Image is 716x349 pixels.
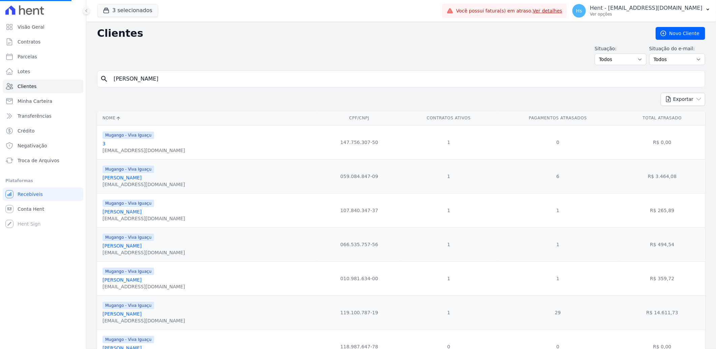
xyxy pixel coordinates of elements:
a: Clientes [3,80,83,93]
a: Transferências [3,109,83,123]
td: R$ 3.464,08 [619,159,705,193]
span: Clientes [18,83,36,90]
span: Mugango - Viva Iguaçu [102,336,154,343]
td: 1 [401,261,497,295]
span: Crédito [18,127,35,134]
span: Mugango - Viva Iguaçu [102,200,154,207]
td: 010.981.634-00 [318,261,401,295]
div: [EMAIL_ADDRESS][DOMAIN_NAME] [102,215,185,222]
span: Mugango - Viva Iguaçu [102,234,154,241]
td: 1 [497,261,619,295]
a: Recebíveis [3,187,83,201]
td: 0 [497,125,619,159]
div: [EMAIL_ADDRESS][DOMAIN_NAME] [102,317,185,324]
td: 1 [497,227,619,261]
span: Minha Carteira [18,98,52,105]
span: Parcelas [18,53,37,60]
td: 1 [401,159,497,193]
button: 3 selecionados [97,4,158,17]
td: 6 [497,159,619,193]
td: R$ 494,54 [619,227,705,261]
a: Visão Geral [3,20,83,34]
td: 066.535.757-56 [318,227,401,261]
a: [PERSON_NAME] [102,175,142,180]
a: Troca de Arquivos [3,154,83,167]
td: R$ 0,00 [619,125,705,159]
a: Parcelas [3,50,83,63]
th: Pagamentos Atrasados [497,111,619,125]
span: Hs [576,8,582,13]
td: 1 [401,227,497,261]
td: 059.084.847-09 [318,159,401,193]
p: Hent - [EMAIL_ADDRESS][DOMAIN_NAME] [590,5,703,11]
span: Visão Geral [18,24,44,30]
td: 1 [401,125,497,159]
span: Você possui fatura(s) em atraso. [456,7,562,14]
th: Nome [97,111,318,125]
span: Mugango - Viva Iguaçu [102,166,154,173]
a: [PERSON_NAME] [102,311,142,317]
button: Hs Hent - [EMAIL_ADDRESS][DOMAIN_NAME] Ver opções [567,1,716,20]
td: 107.840.347-37 [318,193,401,227]
div: [EMAIL_ADDRESS][DOMAIN_NAME] [102,249,185,256]
a: Contratos [3,35,83,49]
a: 3 [102,141,106,146]
h2: Clientes [97,27,645,39]
td: 1 [401,193,497,227]
th: CPF/CNPJ [318,111,401,125]
a: [PERSON_NAME] [102,243,142,249]
th: Contratos Ativos [401,111,497,125]
td: 29 [497,295,619,329]
a: Minha Carteira [3,94,83,108]
a: Lotes [3,65,83,78]
p: Ver opções [590,11,703,17]
td: 1 [497,193,619,227]
span: Troca de Arquivos [18,157,59,164]
label: Situação: [595,45,647,52]
a: Ver detalhes [533,8,562,13]
td: R$ 265,89 [619,193,705,227]
span: Mugango - Viva Iguaçu [102,268,154,275]
td: 119.100.787-19 [318,295,401,329]
a: [PERSON_NAME] [102,277,142,283]
span: Negativação [18,142,47,149]
span: Recebíveis [18,191,43,198]
a: Novo Cliente [656,27,705,40]
td: R$ 359,72 [619,261,705,295]
span: Transferências [18,113,52,119]
th: Total Atrasado [619,111,705,125]
span: 147.756.307-50 [340,140,378,145]
label: Situação do e-mail: [649,45,705,52]
div: [EMAIL_ADDRESS][DOMAIN_NAME] [102,147,185,154]
span: Mugango - Viva Iguaçu [102,132,154,139]
a: [PERSON_NAME] [102,209,142,214]
div: Plataformas [5,177,81,185]
td: 1 [401,295,497,329]
a: Conta Hent [3,202,83,216]
input: Buscar por nome, CPF ou e-mail [110,72,702,86]
span: Conta Hent [18,206,44,212]
span: Mugango - Viva Iguaçu [102,302,154,309]
a: Crédito [3,124,83,138]
a: Negativação [3,139,83,152]
div: [EMAIL_ADDRESS][DOMAIN_NAME] [102,181,185,188]
td: R$ 14.611,73 [619,295,705,329]
span: Lotes [18,68,30,75]
span: Contratos [18,38,40,45]
button: Exportar [661,93,705,106]
i: search [100,75,108,83]
div: [EMAIL_ADDRESS][DOMAIN_NAME] [102,283,185,290]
